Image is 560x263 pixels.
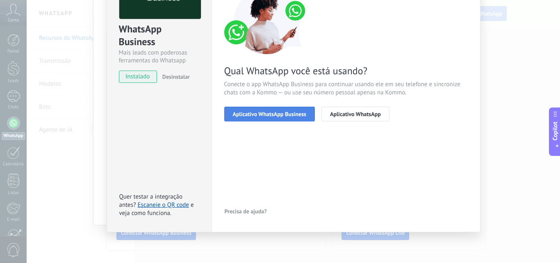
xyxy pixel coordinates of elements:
a: Escaneie o QR code [138,201,189,209]
div: WhatsApp Business [119,23,200,49]
button: Precisa de ajuda? [224,205,267,217]
span: Conecte o app WhatsApp Business para continuar usando ele em seu telefone e sincronize chats com ... [224,80,468,97]
div: Mais leads com poderosas ferramentas do Whatsapp [119,49,200,64]
span: Qual WhatsApp você está usando? [224,64,468,77]
button: Aplicativo WhatsApp Business [224,107,315,121]
span: Desinstalar [162,73,190,80]
span: e veja como funciona. [119,201,194,217]
span: Aplicativo WhatsApp [330,111,381,117]
button: Aplicativo WhatsApp [321,107,389,121]
span: Copilot [551,121,559,140]
span: Precisa de ajuda? [225,208,267,214]
span: Quer testar a integração antes? [119,193,182,209]
span: Aplicativo WhatsApp Business [233,111,306,117]
span: instalado [119,71,157,83]
button: Desinstalar [159,71,190,83]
